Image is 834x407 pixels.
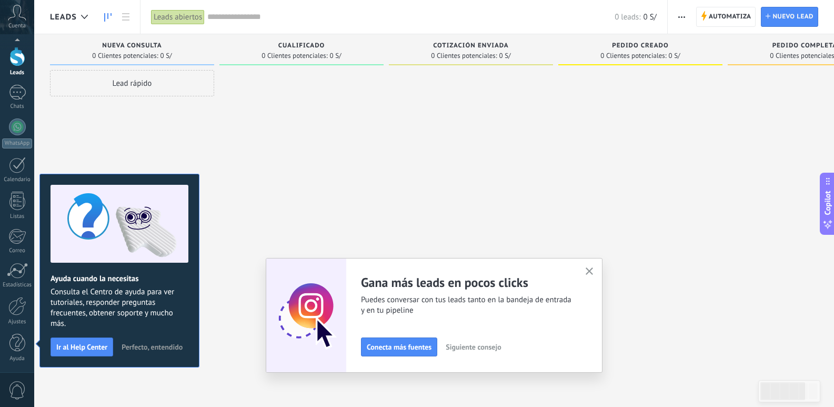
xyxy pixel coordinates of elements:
div: Nueva consulta [55,42,209,51]
span: 0 Clientes potenciales: [262,53,327,59]
button: Conecta más fuentes [361,337,437,356]
span: Nuevo lead [772,7,813,26]
div: Ayuda [2,355,33,362]
span: Cuenta [8,23,26,29]
div: Lead rápido [50,70,214,96]
span: Automatiza [709,7,751,26]
div: WhatsApp [2,138,32,148]
span: Cualificado [278,42,325,49]
span: Consulta el Centro de ayuda para ver tutoriales, responder preguntas frecuentes, obtener soporte ... [51,287,188,329]
a: Nuevo lead [761,7,818,27]
span: Perfecto, entendido [122,343,183,351]
div: Calendario [2,176,33,183]
button: Ir al Help Center [51,337,113,356]
div: Leads [2,70,33,76]
span: Puedes conversar con tus leads tanto en la bandeja de entrada y en tu pipeline [361,295,572,316]
div: Listas [2,213,33,220]
span: 0 Clientes potenciales: [600,53,666,59]
div: Cotización enviada [394,42,548,51]
span: 0 S/ [669,53,680,59]
span: Leads [50,12,77,22]
span: 0 S/ [330,53,341,59]
span: Copilot [822,191,833,215]
span: 0 leads: [615,12,640,22]
span: 0 S/ [160,53,172,59]
span: 0 Clientes potenciales: [92,53,158,59]
button: Perfecto, entendido [117,339,187,355]
div: Correo [2,247,33,254]
span: Ir al Help Center [56,343,107,351]
div: Leads abiertos [151,9,205,25]
h2: Ayuda cuando la necesitas [51,274,188,284]
div: Ajustes [2,319,33,325]
button: Más [674,7,689,27]
span: 0 S/ [499,53,511,59]
button: Siguiente consejo [441,339,506,355]
div: Pedido creado [564,42,717,51]
a: Leads [99,7,117,27]
div: Estadísticas [2,282,33,289]
span: Cotización enviada [433,42,509,49]
span: Nueva consulta [102,42,162,49]
span: 0 S/ [643,12,656,22]
div: Cualificado [225,42,378,51]
span: Siguiente consejo [446,343,501,351]
div: Chats [2,103,33,110]
span: Pedido creado [612,42,668,49]
span: Conecta más fuentes [367,343,431,351]
a: Lista [117,7,135,27]
a: Automatiza [696,7,756,27]
span: 0 Clientes potenciales: [431,53,497,59]
h2: Gana más leads en pocos clicks [361,274,572,291]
